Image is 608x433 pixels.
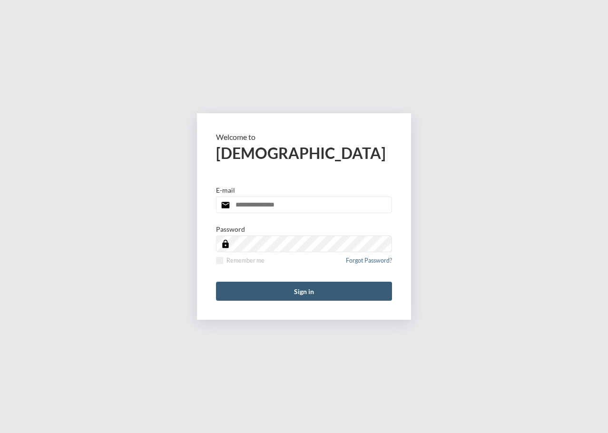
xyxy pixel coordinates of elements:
[216,144,392,162] h2: [DEMOGRAPHIC_DATA]
[216,225,245,233] p: Password
[216,282,392,301] button: Sign in
[216,132,392,141] p: Welcome to
[216,257,265,264] label: Remember me
[346,257,392,270] a: Forgot Password?
[216,186,235,194] p: E-mail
